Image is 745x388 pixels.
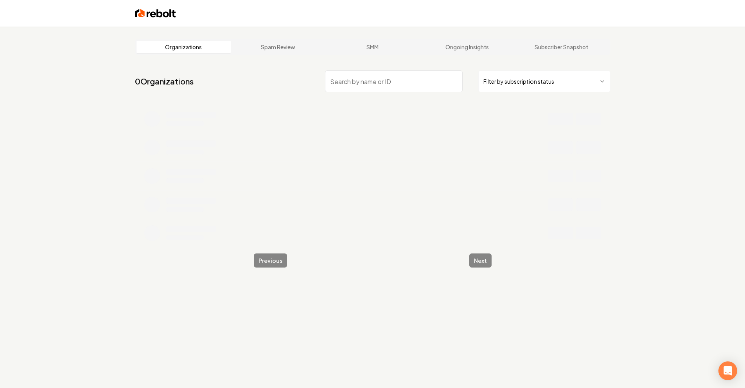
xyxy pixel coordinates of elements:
a: Spam Review [231,41,325,53]
a: Subscriber Snapshot [514,41,609,53]
a: Ongoing Insights [420,41,514,53]
a: Organizations [136,41,231,53]
a: SMM [325,41,420,53]
a: 0Organizations [135,76,194,87]
input: Search by name or ID [325,70,463,92]
div: Open Intercom Messenger [718,361,737,380]
img: Rebolt Logo [135,8,176,19]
